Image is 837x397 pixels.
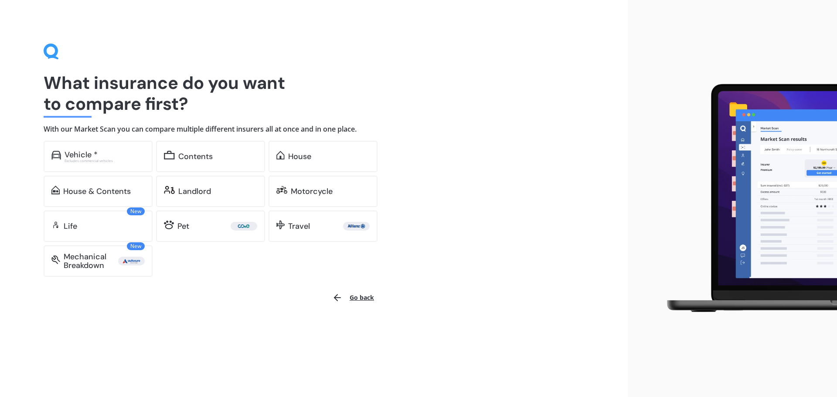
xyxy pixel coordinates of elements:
img: pet.71f96884985775575a0d.svg [164,221,174,229]
img: life.f720d6a2d7cdcd3ad642.svg [51,221,60,229]
div: Travel [288,222,310,231]
div: House [288,152,311,161]
img: travel.bdda8d6aa9c3f12c5fe2.svg [276,221,285,229]
span: New [127,207,145,215]
div: Motorcycle [291,187,333,196]
img: Autosure.webp [120,257,143,265]
img: laptop.webp [654,79,837,319]
div: Vehicle * [65,150,98,159]
div: Life [64,222,77,231]
div: House & Contents [63,187,131,196]
img: mbi.6615ef239df2212c2848.svg [51,255,60,264]
img: Cove.webp [232,222,255,231]
div: Mechanical Breakdown [64,252,118,270]
img: car.f15378c7a67c060ca3f3.svg [51,151,61,159]
img: content.01f40a52572271636b6f.svg [164,151,175,159]
a: Pet [156,210,265,242]
div: Landlord [178,187,211,196]
img: home-and-contents.b802091223b8502ef2dd.svg [51,186,60,194]
div: Excludes commercial vehicles [65,159,145,163]
img: motorbike.c49f395e5a6966510904.svg [276,186,287,194]
h1: What insurance do you want to compare first? [44,72,584,114]
img: home.91c183c226a05b4dc763.svg [276,151,285,159]
img: Allianz.webp [345,222,368,231]
h4: With our Market Scan you can compare multiple different insurers all at once and in one place. [44,125,584,134]
img: landlord.470ea2398dcb263567d0.svg [164,186,175,194]
div: Pet [177,222,189,231]
button: Go back [327,287,379,308]
span: New [127,242,145,250]
div: Contents [178,152,213,161]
